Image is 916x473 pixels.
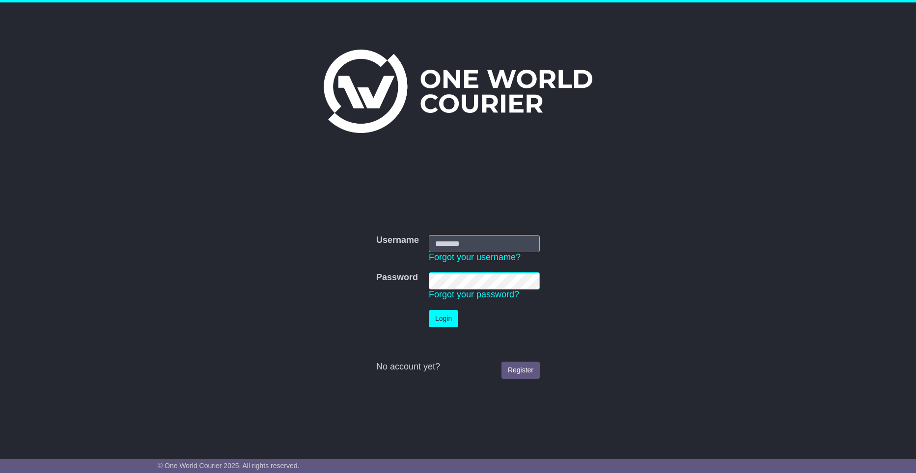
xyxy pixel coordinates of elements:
a: Forgot your username? [429,252,521,262]
label: Password [376,272,418,283]
a: Register [501,362,540,379]
label: Username [376,235,419,246]
span: © One World Courier 2025. All rights reserved. [158,462,300,470]
img: One World [324,50,592,133]
div: No account yet? [376,362,540,372]
button: Login [429,310,458,327]
a: Forgot your password? [429,289,519,299]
